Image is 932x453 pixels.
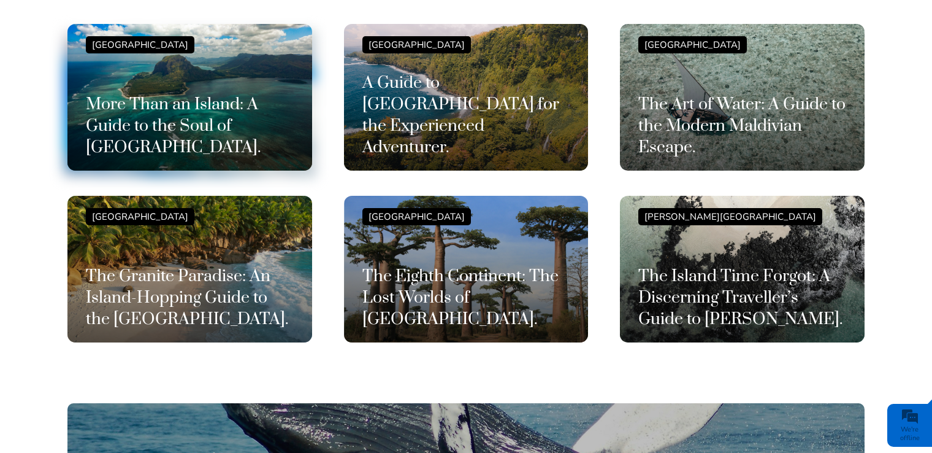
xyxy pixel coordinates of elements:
[86,266,294,330] h3: The Granite Paradise: An Island-Hopping Guide to the [GEOGRAPHIC_DATA].
[86,208,194,225] div: [GEOGRAPHIC_DATA]
[638,266,846,330] h3: The Island Time Forgot: A Discerning Traveller’s Guide to [PERSON_NAME].
[344,196,589,355] a: [GEOGRAPHIC_DATA] The Eighth Continent: The Lost Worlds of [GEOGRAPHIC_DATA].
[638,94,846,158] h3: The Art of Water: A Guide to the Modern Maldivian Escape.
[362,266,570,330] h3: The Eighth Continent: The Lost Worlds of [GEOGRAPHIC_DATA].
[638,208,822,225] div: [PERSON_NAME][GEOGRAPHIC_DATA]
[620,196,865,355] a: [PERSON_NAME][GEOGRAPHIC_DATA] The Island Time Forgot: A Discerning Traveller’s Guide to [PERSON_...
[362,72,570,158] h3: A Guide to [GEOGRAPHIC_DATA] for the Experienced Adventurer.
[638,36,747,53] div: [GEOGRAPHIC_DATA]
[362,36,471,53] div: [GEOGRAPHIC_DATA]
[620,24,865,183] a: [GEOGRAPHIC_DATA] The Art of Water: A Guide to the Modern Maldivian Escape.
[86,36,194,53] div: [GEOGRAPHIC_DATA]
[67,24,312,183] a: [GEOGRAPHIC_DATA] More Than an Island: A Guide to the Soul of [GEOGRAPHIC_DATA].
[890,425,929,443] div: We're offline
[362,208,471,225] div: [GEOGRAPHIC_DATA]
[86,94,294,158] h3: More Than an Island: A Guide to the Soul of [GEOGRAPHIC_DATA].
[67,196,312,355] a: [GEOGRAPHIC_DATA] The Granite Paradise: An Island-Hopping Guide to the [GEOGRAPHIC_DATA].
[344,24,589,183] a: [GEOGRAPHIC_DATA] A Guide to [GEOGRAPHIC_DATA] for the Experienced Adventurer.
